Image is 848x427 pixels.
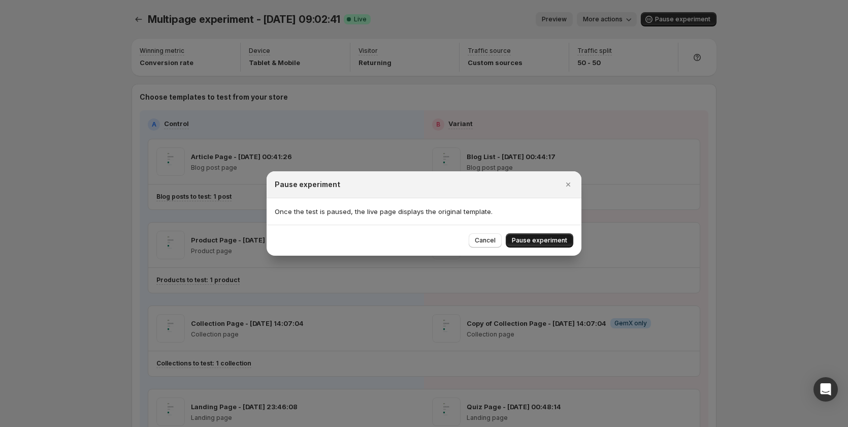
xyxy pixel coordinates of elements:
[506,233,573,248] button: Pause experiment
[469,233,502,248] button: Cancel
[275,179,340,190] h2: Pause experiment
[512,236,567,245] span: Pause experiment
[475,236,496,245] span: Cancel
[275,206,573,217] p: Once the test is paused, the live page displays the original template.
[813,377,838,402] div: Open Intercom Messenger
[561,177,575,192] button: Close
